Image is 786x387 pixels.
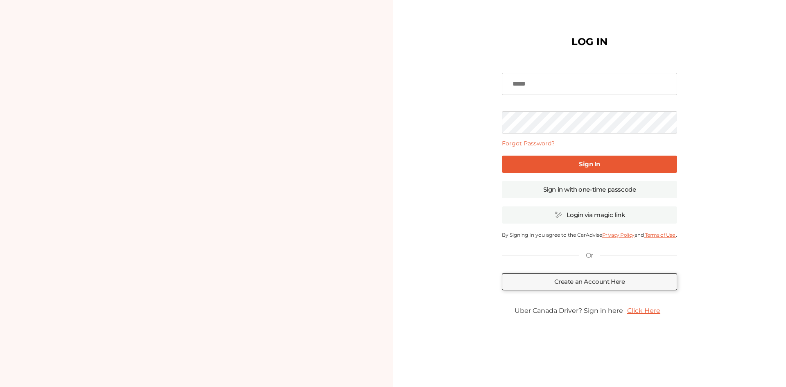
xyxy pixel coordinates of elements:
[515,307,623,315] span: Uber Canada Driver? Sign in here
[502,140,555,147] a: Forgot Password?
[571,38,608,46] h1: LOG IN
[554,211,562,219] img: magic_icon.32c66aac.svg
[502,156,678,173] a: Sign In
[579,160,600,168] b: Sign In
[502,206,678,224] a: Login via magic link
[623,303,664,319] a: Click Here
[602,232,635,238] a: Privacy Policy
[502,232,678,238] p: By Signing In you agree to the CarAdvise and .
[644,232,676,238] a: Terms of Use
[502,273,678,290] a: Create an Account Here
[502,181,678,198] a: Sign in with one-time passcode
[586,251,593,260] p: Or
